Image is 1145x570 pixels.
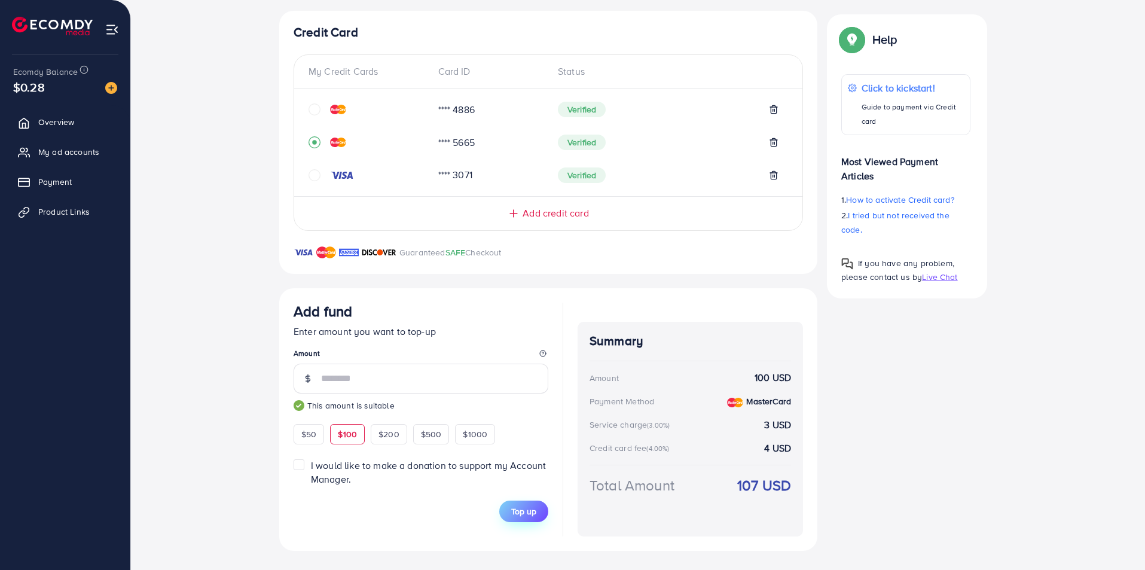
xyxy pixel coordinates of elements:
div: Total Amount [590,475,674,496]
small: This amount is suitable [294,400,548,412]
img: brand [294,245,313,260]
span: Live Chat [922,271,957,283]
a: Product Links [9,200,121,224]
p: Help [872,32,897,47]
strong: 4 USD [764,441,791,455]
img: brand [316,245,336,260]
span: $50 [301,428,316,440]
h4: Credit Card [294,25,803,40]
h4: Summary [590,334,791,349]
strong: 100 USD [755,371,791,385]
span: Verified [558,167,606,183]
img: Popup guide [841,29,863,50]
p: Guide to payment via Credit card [862,100,964,129]
small: (4.00%) [646,444,669,453]
img: credit [330,170,354,180]
span: Overview [38,116,74,128]
img: Popup guide [841,258,853,270]
span: $1000 [463,428,487,440]
img: credit [330,138,346,147]
svg: circle [309,103,320,115]
strong: 107 USD [737,475,791,496]
p: 1. [841,193,970,207]
span: My ad accounts [38,146,99,158]
img: credit [330,105,346,114]
p: Most Viewed Payment Articles [841,145,970,183]
span: $200 [378,428,399,440]
img: menu [105,23,119,36]
legend: Amount [294,348,548,363]
span: $500 [421,428,442,440]
p: Guaranteed Checkout [399,245,502,260]
span: $100 [338,428,357,440]
span: I would like to make a donation to support my Account Manager. [311,459,546,486]
a: Payment [9,170,121,194]
span: $0.28 [13,78,45,96]
button: Top up [499,501,548,522]
span: Verified [558,102,606,117]
img: brand [362,245,396,260]
img: credit [727,398,743,407]
img: image [105,82,117,94]
img: logo [12,17,93,35]
strong: 3 USD [764,418,791,432]
span: Top up [511,505,536,517]
span: How to activate Credit card? [846,194,954,206]
span: SAFE [445,246,466,258]
h3: Add fund [294,303,352,320]
svg: record circle [309,136,320,148]
div: Status [548,65,788,78]
a: My ad accounts [9,140,121,164]
iframe: Chat [1094,516,1136,561]
div: Credit card fee [590,442,673,454]
span: Payment [38,176,72,188]
img: brand [339,245,359,260]
p: 2. [841,208,970,237]
strong: MasterCard [746,395,791,407]
svg: circle [309,169,320,181]
span: If you have any problem, please contact us by [841,257,954,283]
span: Add credit card [523,206,588,220]
span: Ecomdy Balance [13,66,78,78]
img: guide [294,400,304,411]
small: (3.00%) [647,420,670,430]
div: Service charge [590,419,673,431]
a: Overview [9,110,121,134]
p: Enter amount you want to top-up [294,324,548,339]
span: Product Links [38,206,90,218]
div: Card ID [429,65,549,78]
div: My Credit Cards [309,65,429,78]
div: Payment Method [590,395,654,407]
span: I tried but not received the code. [841,209,949,236]
div: Amount [590,372,619,384]
span: Verified [558,135,606,150]
p: Click to kickstart! [862,81,964,95]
